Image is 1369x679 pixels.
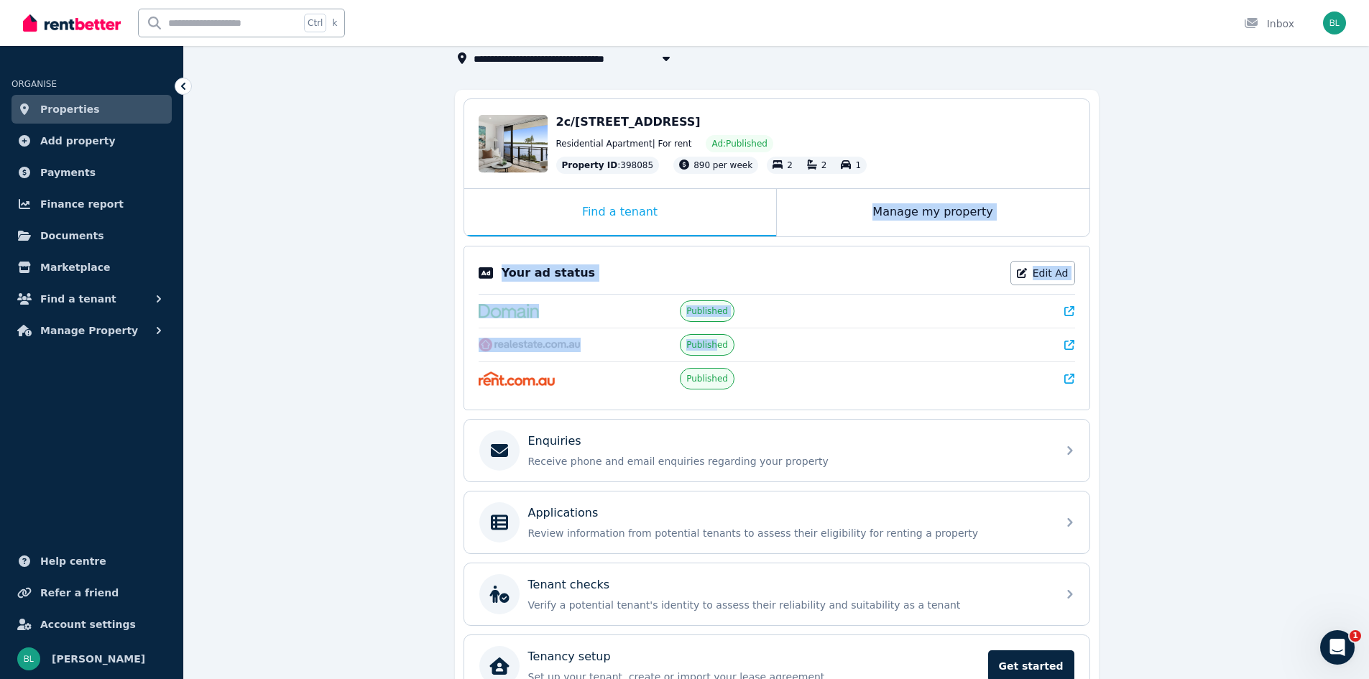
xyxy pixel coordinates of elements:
span: Marketplace [40,259,110,276]
span: ORGANISE [11,79,57,89]
span: Property ID [562,160,618,171]
span: Published [686,373,728,384]
div: : 398085 [556,157,660,174]
p: Review information from potential tenants to assess their eligibility for renting a property [528,526,1048,540]
span: [PERSON_NAME] [52,650,145,668]
div: Find a tenant [464,189,776,236]
span: 1 [1350,630,1361,642]
span: Residential Apartment | For rent [556,138,692,149]
span: Finance report [40,195,124,213]
span: 1 [855,160,861,170]
span: Ctrl [304,14,326,32]
p: Enquiries [528,433,581,450]
a: Refer a friend [11,578,172,607]
span: Payments [40,164,96,181]
a: Documents [11,221,172,250]
p: Your ad status [502,264,595,282]
span: Published [686,339,728,351]
span: Published [686,305,728,317]
a: Add property [11,126,172,155]
a: Properties [11,95,172,124]
div: Inbox [1244,17,1294,31]
span: Help centre [40,553,106,570]
img: Britt Lundgren [1323,11,1346,34]
a: Edit Ad [1010,261,1075,285]
a: Help centre [11,547,172,576]
a: Payments [11,158,172,187]
p: Tenant checks [528,576,610,593]
span: 2c/[STREET_ADDRESS] [556,115,701,129]
span: 890 per week [693,160,752,170]
p: Tenancy setup [528,648,611,665]
img: Britt Lundgren [17,647,40,670]
a: Account settings [11,610,172,639]
span: Account settings [40,616,136,633]
a: Tenant checksVerify a potential tenant's identity to assess their reliability and suitability as ... [464,563,1089,625]
span: 2 [821,160,827,170]
span: 2 [787,160,793,170]
span: Add property [40,132,116,149]
button: Find a tenant [11,285,172,313]
a: Finance report [11,190,172,218]
span: Documents [40,227,104,244]
a: ApplicationsReview information from potential tenants to assess their eligibility for renting a p... [464,491,1089,553]
img: RealEstate.com.au [479,338,581,352]
img: RentBetter [23,12,121,34]
p: Receive phone and email enquiries regarding your property [528,454,1048,468]
p: Verify a potential tenant's identity to assess their reliability and suitability as a tenant [528,598,1048,612]
iframe: Intercom live chat [1320,630,1355,665]
span: k [332,17,337,29]
a: EnquiriesReceive phone and email enquiries regarding your property [464,420,1089,481]
p: Applications [528,504,599,522]
span: Properties [40,101,100,118]
div: Manage my property [777,189,1089,236]
img: Domain.com.au [479,304,539,318]
span: Manage Property [40,322,138,339]
span: Find a tenant [40,290,116,308]
span: Ad: Published [711,138,767,149]
img: Rent.com.au [479,371,556,386]
button: Manage Property [11,316,172,345]
a: Marketplace [11,253,172,282]
span: Refer a friend [40,584,119,601]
